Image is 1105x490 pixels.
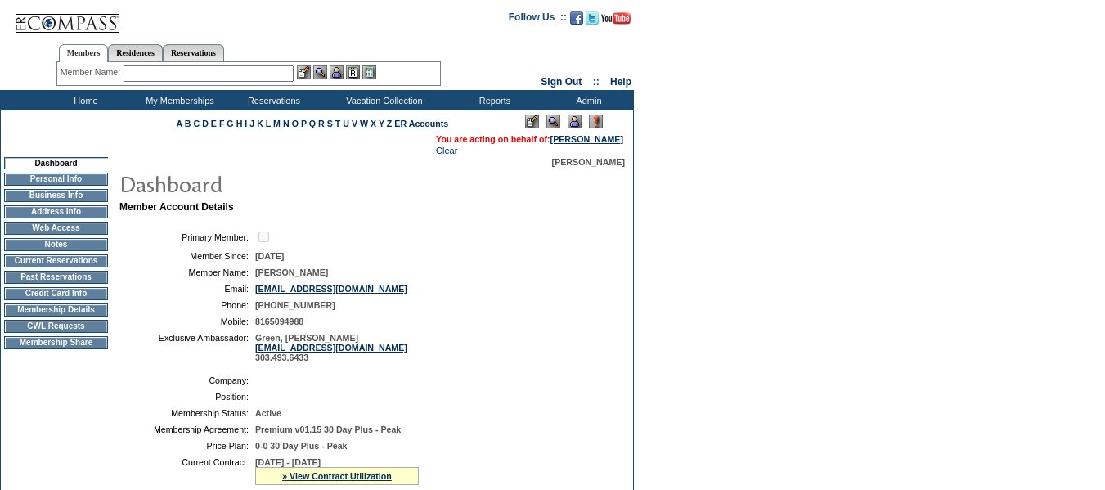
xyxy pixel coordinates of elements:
td: My Memberships [131,90,225,110]
img: Follow us on Twitter [586,11,599,25]
span: 8165094988 [255,317,303,326]
a: Q [309,119,316,128]
a: S [327,119,333,128]
a: W [360,119,368,128]
img: Impersonate [568,115,582,128]
span: [PERSON_NAME] [255,267,328,277]
td: Web Access [4,222,108,235]
a: H [236,119,243,128]
img: Subscribe to our YouTube Channel [601,12,631,25]
a: » View Contract Utilization [282,471,392,481]
a: Help [610,76,631,88]
a: X [371,119,376,128]
td: Home [37,90,131,110]
a: L [266,119,271,128]
td: Membership Details [4,303,108,317]
span: Premium v01.15 30 Day Plus - Peak [255,425,401,434]
td: Admin [540,90,634,110]
td: Address Info [4,205,108,218]
td: Dashboard [4,157,108,169]
a: J [249,119,254,128]
span: [DATE] - [DATE] [255,457,321,467]
a: [EMAIL_ADDRESS][DOMAIN_NAME] [255,284,407,294]
span: [PHONE_NUMBER] [255,300,335,310]
a: I [245,119,247,128]
img: Log Concern/Member Elevation [589,115,603,128]
a: [PERSON_NAME] [550,134,623,144]
td: Email: [126,284,249,294]
a: Become our fan on Facebook [570,16,583,26]
a: G [227,119,233,128]
td: Credit Card Info [4,287,108,300]
a: C [193,119,200,128]
a: Members [59,44,109,62]
a: Residences [108,44,163,61]
span: [PERSON_NAME] [552,157,625,167]
td: Exclusive Ambassador: [126,333,249,362]
a: D [202,119,209,128]
a: Follow us on Twitter [586,16,599,26]
a: A [177,119,182,128]
td: Personal Info [4,173,108,186]
a: P [301,119,307,128]
a: Reservations [163,44,224,61]
td: Follow Us :: [509,10,567,29]
a: Z [387,119,393,128]
a: B [185,119,191,128]
td: Business Info [4,189,108,202]
b: Member Account Details [119,201,234,213]
a: V [352,119,357,128]
td: Member Name: [126,267,249,277]
td: Member Since: [126,251,249,261]
td: Membership Agreement: [126,425,249,434]
td: Current Contract: [126,457,249,485]
a: Clear [436,146,457,155]
a: R [318,119,325,128]
td: Company: [126,375,249,385]
td: Membership Share [4,336,108,349]
td: Price Plan: [126,441,249,451]
img: View [313,65,327,79]
td: Current Reservations [4,254,108,267]
a: Subscribe to our YouTube Channel [601,16,631,26]
td: Reservations [225,90,319,110]
td: Vacation Collection [319,90,446,110]
a: K [257,119,263,128]
span: [DATE] [255,251,284,261]
div: Member Name: [61,65,124,79]
a: Y [379,119,384,128]
span: Active [255,408,281,418]
td: Primary Member: [126,229,249,245]
a: Sign Out [541,76,582,88]
img: b_calculator.gif [362,65,376,79]
img: Impersonate [330,65,344,79]
td: Mobile: [126,317,249,326]
span: Green, [PERSON_NAME] 303.493.6433 [255,333,407,362]
img: Reservations [346,65,360,79]
img: View Mode [546,115,560,128]
td: Reports [446,90,540,110]
img: b_edit.gif [297,65,311,79]
a: N [283,119,290,128]
a: T [335,119,341,128]
td: Phone: [126,300,249,310]
span: You are acting on behalf of: [436,134,623,144]
td: Position: [126,392,249,402]
img: pgTtlDashboard.gif [119,167,446,200]
span: 0-0 30 Day Plus - Peak [255,441,348,451]
a: E [211,119,217,128]
td: CWL Requests [4,320,108,333]
td: Notes [4,238,108,251]
td: Membership Status: [126,408,249,418]
a: F [219,119,225,128]
img: Edit Mode [525,115,539,128]
a: U [343,119,349,128]
a: ER Accounts [394,119,448,128]
a: [EMAIL_ADDRESS][DOMAIN_NAME] [255,343,407,353]
a: M [273,119,281,128]
td: Past Reservations [4,271,108,284]
img: Become our fan on Facebook [570,11,583,25]
a: O [292,119,299,128]
span: :: [593,76,600,88]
